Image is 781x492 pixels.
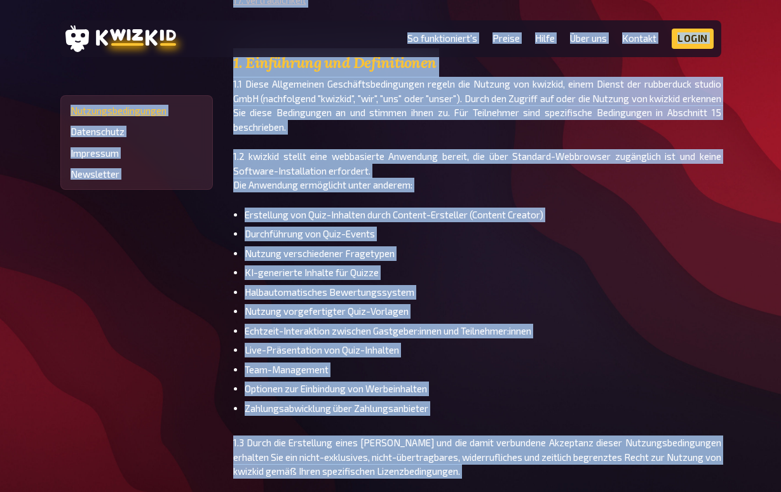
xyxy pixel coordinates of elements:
a: Hilfe [535,33,555,44]
a: Über uns [570,33,607,44]
li: Erstellung von Quiz-Inhalten durch Content-Ersteller (Content Creator) [245,208,721,222]
li: Live-Präsentation von Quiz-Inhalten [245,343,721,357]
li: Zahlungsabwicklung über Zahlungsanbieter [245,401,721,416]
a: Preise [492,33,520,44]
p: 1.1 Diese Allgemeinen Geschäftsbedingungen regeln die Nutzung von kwizkid, einem Dienst der rubbe... [233,77,721,134]
a: Kontakt [622,33,656,44]
a: Impressum [71,148,203,159]
li: Nutzung vorgefertigter Quiz-Vorlagen [245,304,721,319]
li: KI-generierte Inhalte für Quizze [245,265,721,280]
a: Datenschutz [71,126,203,137]
a: So funktioniert's [407,33,477,44]
a: Login [672,29,714,49]
h2: 1. Einführung und Definitionen [233,48,721,77]
li: Echtzeit-Interaktion zwischen Gastgeber:innen und Teilnehmer:innen [245,324,721,338]
li: Halbautomatisches Bewertungssystem [245,285,721,300]
li: Durchführung von Quiz-Events [245,227,721,241]
p: 1.2 kwizkid stellt eine webbasierte Anwendung bereit, die über Standard-Webbrowser zugänglich ist... [233,149,721,192]
li: Optionen zur Einbindung von Werbeinhalten [245,382,721,396]
p: 1.3 Durch die Erstellung eines [PERSON_NAME] und die damit verbundene Akzeptanz dieser Nutzungsbe... [233,435,721,479]
li: Nutzung verschiedener Fragetypen [245,246,721,261]
a: Nutzungsbedingungen [71,105,203,116]
li: Team-Management [245,362,721,377]
a: Newsletter [71,169,203,180]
